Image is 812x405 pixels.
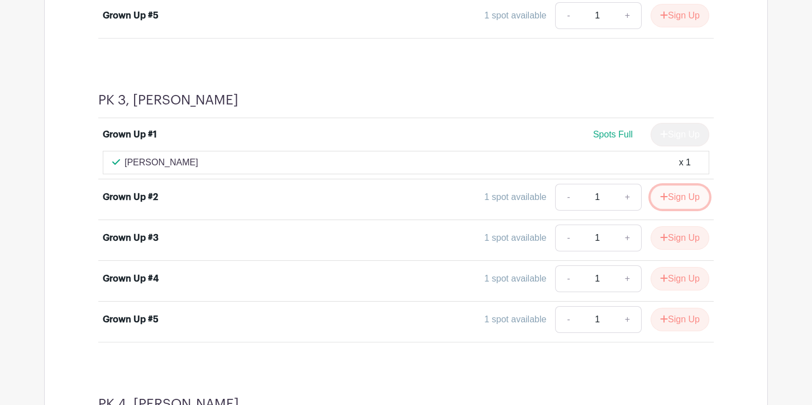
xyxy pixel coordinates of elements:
button: Sign Up [651,308,709,331]
a: + [614,184,642,211]
a: + [614,306,642,333]
div: Grown Up #5 [103,313,159,326]
a: + [614,265,642,292]
button: Sign Up [651,4,709,27]
div: x 1 [679,156,691,169]
div: 1 spot available [484,9,546,22]
a: - [555,265,581,292]
div: Grown Up #2 [103,190,158,204]
h4: PK 3, [PERSON_NAME] [98,92,238,108]
div: 1 spot available [484,313,546,326]
div: 1 spot available [484,272,546,285]
a: - [555,2,581,29]
a: - [555,225,581,251]
a: - [555,184,581,211]
a: + [614,2,642,29]
div: Grown Up #1 [103,128,157,141]
div: Grown Up #4 [103,272,159,285]
div: Grown Up #5 [103,9,159,22]
div: 1 spot available [484,190,546,204]
a: + [614,225,642,251]
button: Sign Up [651,226,709,250]
p: [PERSON_NAME] [125,156,198,169]
a: - [555,306,581,333]
div: 1 spot available [484,231,546,245]
button: Sign Up [651,185,709,209]
span: Spots Full [593,130,633,139]
div: Grown Up #3 [103,231,159,245]
button: Sign Up [651,267,709,290]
